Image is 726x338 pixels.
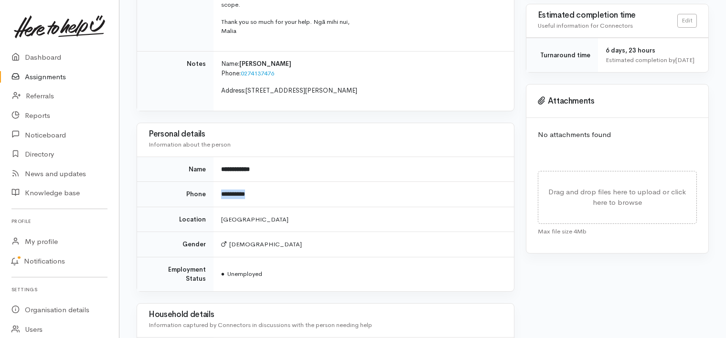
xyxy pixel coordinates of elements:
[11,283,107,296] h6: Settings
[214,207,514,232] td: [GEOGRAPHIC_DATA]
[246,86,357,95] span: [STREET_ADDRESS][PERSON_NAME]
[221,60,239,68] span: Name:
[137,257,214,291] td: Employment Status
[137,51,214,110] td: Notes
[606,46,655,54] span: 6 days, 23 hours
[221,17,502,36] p: Thank you so much for your help. Ngā mihi nui, Malia
[675,56,694,64] time: [DATE]
[221,240,302,248] span: [DEMOGRAPHIC_DATA]
[538,21,633,30] span: Useful information for Connectors
[526,38,598,73] td: Turnaround time
[137,207,214,232] td: Location
[149,130,502,139] h3: Personal details
[149,140,231,148] span: Information about the person
[548,187,686,207] span: Drag and drop files here to upload or click here to browse
[677,14,697,28] a: Edit
[538,11,677,20] h3: Estimated completion time
[239,60,291,68] span: [PERSON_NAME]
[221,270,225,278] span: ●
[137,232,214,257] td: Gender
[149,310,502,319] h3: Household details
[149,321,372,329] span: Information captured by Connectors in discussions with the person needing help
[11,215,107,228] h6: Profile
[221,270,263,278] span: Unemployed
[606,55,697,65] div: Estimated completion by
[241,69,274,77] a: 0274137476
[221,86,246,95] span: Address:
[538,224,697,236] div: Max file size 4Mb
[538,129,697,140] p: No attachments found
[538,96,697,106] h3: Attachments
[137,157,214,182] td: Name
[221,69,241,77] span: Phone:
[137,182,214,207] td: Phone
